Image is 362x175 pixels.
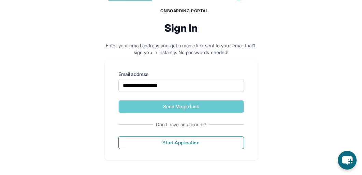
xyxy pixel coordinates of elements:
p: Enter your email address and get a magic link sent to your email that'll sign you in instantly. N... [105,42,258,56]
button: Start Application [118,136,244,149]
button: Send Magic Link [118,100,244,113]
label: Email address [118,71,244,78]
h1: Onboarding Portal [112,8,258,14]
span: Don't have an account? [153,121,209,128]
h2: Sign In [105,22,258,34]
button: chat-button [338,151,357,170]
